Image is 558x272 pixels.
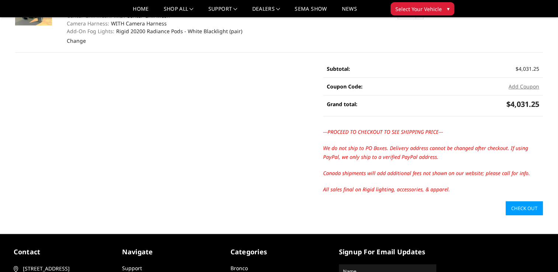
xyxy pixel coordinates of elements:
a: shop all [164,6,194,17]
button: Add Coupon [509,83,539,90]
dd: WITH Camera Harness [67,20,271,27]
h5: contact [14,247,111,257]
p: ---PROCEED TO CHECKOUT TO SEE SHIPPING PRICE--- [323,128,543,136]
dt: Camera Harness: [67,20,109,27]
span: $4,031.25 [506,99,539,109]
a: Dealers [252,6,280,17]
a: Support [122,265,142,272]
strong: Coupon Code: [327,83,363,90]
p: We do not ship to PO Boxes. Delivery address cannot be changed after checkout. If using PayPal, w... [323,144,543,161]
span: ▾ [447,5,450,13]
dd: Rigid 20200 Radiance Pods - White Blacklight (pair) [67,27,271,35]
p: All sales final on Rigid lighting, accessories, & apparel. [323,185,543,194]
span: $4,031.25 [516,65,539,72]
a: Change [67,37,86,44]
strong: Grand total: [327,101,357,108]
a: Home [133,6,149,17]
span: Select Your Vehicle [395,5,442,13]
a: Support [208,6,238,17]
h5: Categories [231,247,328,257]
h5: signup for email updates [339,247,436,257]
p: Canada shipments will add additional fees not shown on our website; please call for info. [323,169,543,178]
strong: Subtotal: [327,65,350,72]
dt: Add-On Fog Lights: [67,27,114,35]
a: SEMA Show [295,6,327,17]
h5: Navigate [122,247,219,257]
a: Check out [506,201,543,215]
a: News [342,6,357,17]
button: Select Your Vehicle [391,2,454,15]
a: Bronco [231,265,248,272]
